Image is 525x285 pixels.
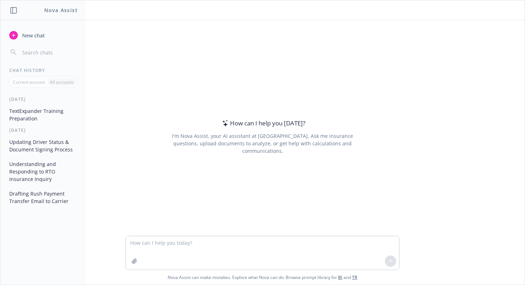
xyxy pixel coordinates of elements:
input: Search chats [21,47,77,57]
button: TextExpander Training Preparation [6,105,80,124]
div: Chat History [1,67,86,73]
div: I'm Nova Assist, your AI assistant at [GEOGRAPHIC_DATA]. Ask me insurance questions, upload docum... [162,132,363,155]
button: New chat [6,29,80,42]
a: TR [352,274,357,280]
span: New chat [21,32,45,39]
p: Current account [13,79,45,85]
div: [DATE] [1,127,86,133]
span: Nova Assist can make mistakes. Explore what Nova can do: Browse prompt library for and [3,270,522,285]
button: Updating Driver Status & Document Signing Process [6,136,80,155]
p: All accounts [50,79,74,85]
a: BI [338,274,342,280]
h1: Nova Assist [44,6,78,14]
button: Understanding and Responding to RTO Insurance Inquiry [6,158,80,185]
button: Drafting Rush Payment Transfer Email to Carrier [6,188,80,207]
div: [DATE] [1,96,86,102]
div: How can I help you [DATE]? [220,119,305,128]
